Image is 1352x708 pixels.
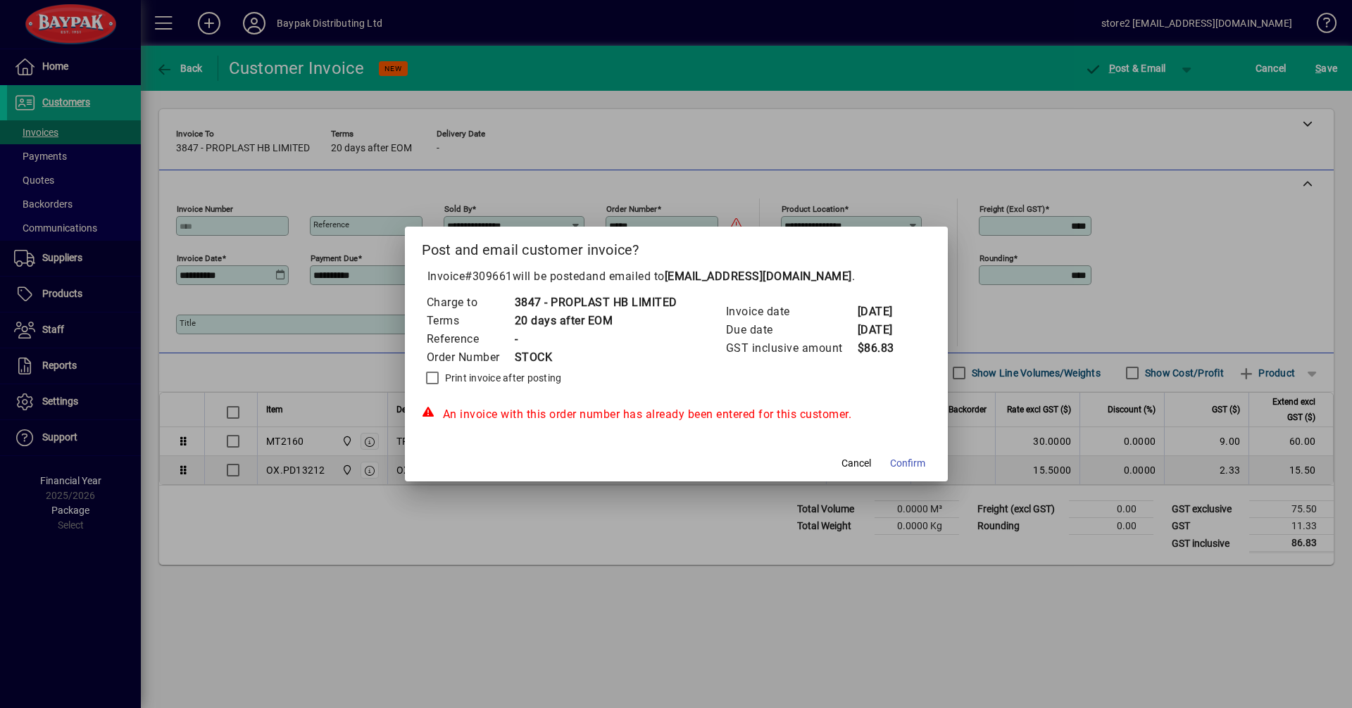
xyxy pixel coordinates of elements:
td: [DATE] [857,303,913,321]
div: An invoice with this order number has already been entered for this customer. [422,406,931,423]
label: Print invoice after posting [442,371,562,385]
td: Due date [725,321,857,339]
td: [DATE] [857,321,913,339]
td: Reference [426,330,514,348]
button: Cancel [834,450,879,476]
td: - [514,330,677,348]
p: Invoice will be posted . [422,268,931,285]
td: Invoice date [725,303,857,321]
h2: Post and email customer invoice? [405,227,948,267]
span: and emailed to [586,270,852,283]
td: $86.83 [857,339,913,358]
td: GST inclusive amount [725,339,857,358]
td: STOCK [514,348,677,367]
span: Cancel [841,456,871,471]
b: [EMAIL_ADDRESS][DOMAIN_NAME] [665,270,852,283]
button: Confirm [884,450,931,476]
td: 20 days after EOM [514,312,677,330]
span: Confirm [890,456,925,471]
td: Order Number [426,348,514,367]
td: Charge to [426,293,514,312]
td: Terms [426,312,514,330]
td: 3847 - PROPLAST HB LIMITED [514,293,677,312]
span: #309661 [465,270,513,283]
